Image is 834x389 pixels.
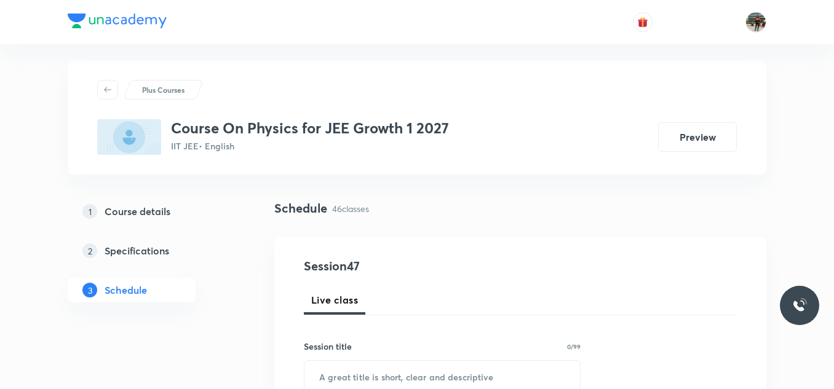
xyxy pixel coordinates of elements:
[105,243,169,258] h5: Specifications
[142,84,185,95] p: Plus Courses
[274,199,327,218] h4: Schedule
[304,257,528,275] h4: Session 47
[745,12,766,33] img: Shrikanth Reddy
[82,283,97,297] p: 3
[68,238,235,263] a: 2Specifications
[105,204,170,219] h5: Course details
[97,119,161,155] img: D7DE408E-0362-444A-BDC6-9B58E4568C1E_plus.png
[68,14,167,31] a: Company Logo
[633,12,653,32] button: avatar
[68,199,235,224] a: 1Course details
[68,14,167,28] img: Company Logo
[171,119,449,137] h3: Course On Physics for JEE Growth 1 2027
[82,204,97,219] p: 1
[311,293,358,307] span: Live class
[171,139,449,152] p: IIT JEE • English
[658,122,737,152] button: Preview
[105,283,147,297] h5: Schedule
[82,243,97,258] p: 2
[637,17,648,28] img: avatar
[332,202,369,215] p: 46 classes
[567,344,581,350] p: 0/99
[792,298,807,313] img: ttu
[304,340,352,353] h6: Session title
